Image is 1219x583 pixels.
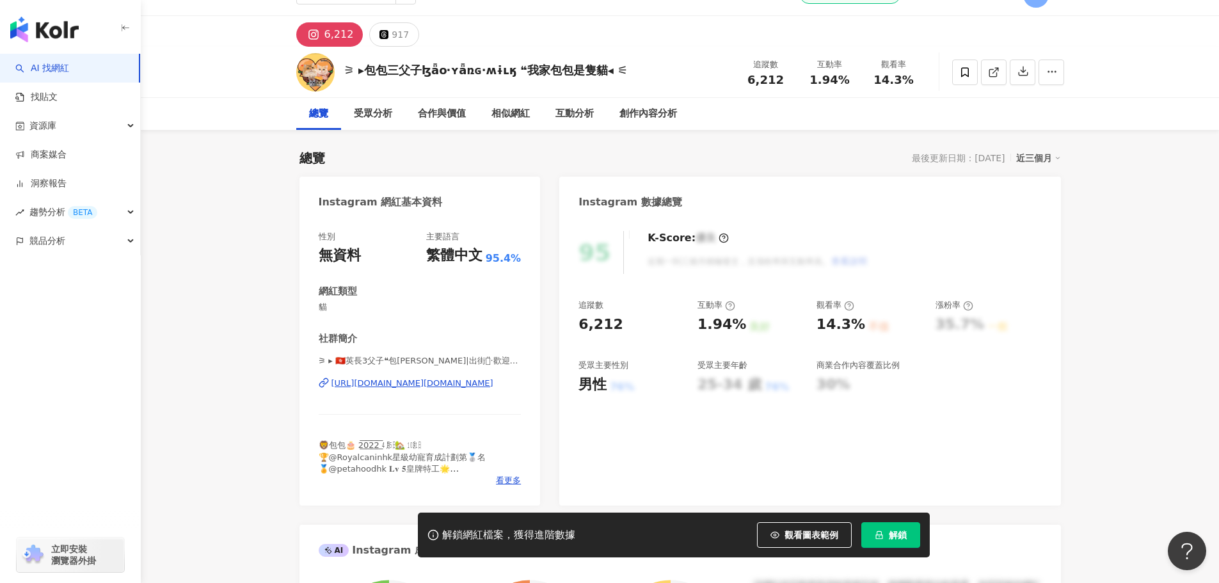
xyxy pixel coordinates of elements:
div: BETA [68,206,97,219]
span: 趨勢分析 [29,198,97,227]
div: K-Score : [648,231,729,245]
span: 競品分析 [29,227,65,255]
img: chrome extension [20,545,45,565]
button: 6,212 [296,22,363,47]
div: 追蹤數 [578,299,603,311]
div: ⚞ ▸包包三父子ɮǟօ·ʏǟռɢ·ʍɨʟӄ ❝我家包包是隻貓◂ ⚟ [344,62,628,78]
div: 917 [392,26,409,44]
span: 看更多 [496,475,521,486]
div: 6,212 [578,315,623,335]
span: 觀看圖表範例 [785,530,838,540]
span: lock [875,531,884,539]
div: 主要語言 [426,231,459,243]
a: searchAI 找網紅 [15,62,69,75]
div: Instagram 網紅基本資料 [319,195,443,209]
div: 創作內容分析 [619,106,677,122]
div: 相似網紅 [491,106,530,122]
span: 立即安裝 瀏覽器外掛 [51,543,96,566]
span: rise [15,208,24,217]
div: 無資料 [319,246,361,266]
div: 互動率 [806,58,854,71]
div: 性別 [319,231,335,243]
div: 合作與價值 [418,106,466,122]
a: [URL][DOMAIN_NAME][DOMAIN_NAME] [319,378,522,389]
span: 貓 [319,301,522,313]
div: 6,212 [324,26,354,44]
div: 1.94% [697,315,746,335]
div: 受眾分析 [354,106,392,122]
div: 觀看率 [817,299,854,311]
button: 觀看圖表範例 [757,522,852,548]
span: 14.3% [873,74,913,86]
button: 917 [369,22,419,47]
div: 最後更新日期：[DATE] [912,153,1005,163]
div: 網紅類型 [319,285,357,298]
div: 互動率 [697,299,735,311]
div: 近三個月 [1016,150,1061,166]
div: 受眾主要年齡 [697,360,747,371]
div: Instagram 數據總覽 [578,195,682,209]
div: 解鎖網紅檔案，獲得進階數據 [442,529,575,542]
span: ⚞ ▸ 🇭🇰英長3父子❝包[PERSON_NAME]|出街貓̎·歡迎合作|拍攝| 直播|開箱|試吃◂ ⚟ | lion.baobao._meow [319,355,522,367]
div: [URL][DOMAIN_NAME][DOMAIN_NAME] [331,378,493,389]
span: 1.94% [809,74,849,86]
img: KOL Avatar [296,53,335,92]
a: chrome extension立即安裝 瀏覽器外掛 [17,538,124,572]
div: 追蹤數 [742,58,790,71]
span: 6,212 [747,73,784,86]
img: logo [10,17,79,42]
div: 社群簡介 [319,332,357,346]
div: 商業合作內容覆蓋比例 [817,360,900,371]
div: 男性 [578,375,607,395]
div: 繁體中文 [426,246,482,266]
span: 資源庫 [29,111,56,140]
div: 總覽 [299,149,325,167]
a: 找貼文 [15,91,58,104]
div: 漲粉率 [936,299,973,311]
div: 受眾主要性別 [578,360,628,371]
span: 解鎖 [889,530,907,540]
span: 🦁包包🎂 2͟͞0͟͞2͟͞2͟͞ ㋃㏸️ 🏡 ㋉㏾ 🏆@Royalcaninhk星級幼寵育成計劃第🥈名 🏅@petahoodhk 𝐋𝐯 𝟓皇牌特工🌟 🏆@Ulifestylehk [PERSO... [319,440,486,508]
div: 14.3% [817,315,865,335]
div: 觀看率 [870,58,918,71]
a: 商案媒合 [15,148,67,161]
div: 互動分析 [555,106,594,122]
button: 解鎖 [861,522,920,548]
span: 95.4% [486,252,522,266]
div: 總覽 [309,106,328,122]
a: 洞察報告 [15,177,67,190]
